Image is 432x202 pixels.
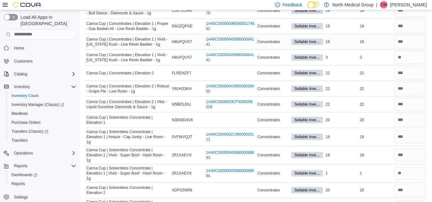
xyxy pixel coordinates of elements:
[324,38,358,46] div: 16
[380,1,388,9] div: Ciara Manuel
[324,69,358,77] div: 22
[12,44,76,52] span: Home
[9,180,76,188] span: Reports
[9,128,51,135] a: Transfers (Classic)
[294,23,320,29] span: Sellable Inventory
[6,109,79,118] button: Manifests
[14,151,33,156] span: Operations
[324,133,358,141] div: 19
[291,54,323,61] span: Sellable Inventory
[291,187,323,193] span: Sellable Inventory
[9,119,76,126] span: Purchase Orders
[12,44,27,52] a: Home
[12,57,76,65] span: Customers
[86,84,169,94] span: Canna Cup | Concentrates | Elevation 2 | Robust - Grape Pie - Live Rosin - 1g
[358,101,393,108] div: 22
[18,14,76,27] span: Load All Apps in [GEOGRAPHIC_DATA]
[358,169,393,177] div: 1
[206,21,255,31] a: 1A40C0300000B56000174662
[257,39,280,44] span: Concentrates
[324,186,358,194] div: 20
[14,84,30,89] span: Inventory
[257,86,280,91] span: Concentrates
[358,133,393,141] div: 19
[1,43,79,53] button: Home
[172,117,192,123] span: N3DWD4V8
[206,132,255,142] a: 1A40C0300002136000020111
[257,102,280,107] span: Concentrates
[9,92,76,100] span: Inventory Count
[12,172,37,177] span: Dashboards
[14,59,33,64] span: Customers
[9,137,76,144] span: Transfers
[12,70,30,78] button: Catalog
[12,162,76,170] span: Reports
[12,111,28,116] span: Manifests
[291,86,323,92] span: Sellable Inventory
[86,166,169,181] span: Canna Cup | Solventless Concentrate | Elevation 1 | Vivid - Super Boof - Hash Rosin - 1g
[6,170,79,179] a: Dashboards
[291,134,323,140] span: Sellable Inventory
[14,195,28,200] span: Settings
[172,102,191,107] span: N5BE5J0U
[9,92,41,100] a: Inventory Count
[257,117,280,123] span: Concentrates
[12,138,27,143] span: Transfers
[206,84,255,94] a: 1A40C0300004395000039450
[86,21,169,31] span: Canna Cup | Concentrates | Elevation 1 | Proper - Gas Basket #4 - Live Resin Badder - 1g
[358,151,393,159] div: 18
[86,115,169,125] span: Canna Cup | Solventless Concentrate | Elevation 1
[294,152,320,158] span: Sellable Inventory
[206,99,255,109] a: 1A40C0300003CF3000056029
[86,52,169,63] span: Canna Cup | Concentrates | Elevation 1 | Vivid - [US_STATE] Kush - Live Resin Badder - 1g
[206,37,255,47] a: 1A40C0300004589000084141
[12,83,32,91] button: Inventory
[1,56,79,66] button: Customers
[1,161,79,170] button: Reports
[13,2,42,8] img: Cova
[257,71,280,76] span: Concentrates
[294,55,320,60] span: Sellable Inventory
[257,24,280,29] span: Concentrates
[257,134,280,139] span: Concentrates
[294,117,320,123] span: Sellable Inventory
[324,22,358,30] div: 19
[1,192,79,201] button: Settings
[14,163,27,168] span: Reports
[86,185,169,195] span: Canna Cup | Solventless Concentrate | Elevation 2
[307,2,321,8] input: Dark Mode
[12,193,30,201] a: Settings
[9,171,76,179] span: Dashboards
[257,153,280,158] span: Concentrates
[12,120,41,125] span: Purchase Orders
[294,101,320,107] span: Sellable Inventory
[86,37,169,47] span: Canna Cup | Concentrates | Elevation 1 | Vivid - [US_STATE] Kush - Live Resin Badder - 1g
[206,52,255,63] a: 1A40C0300004589000084142
[332,1,373,9] p: North Medical Group
[6,136,79,145] button: Transfers
[257,8,280,13] span: Concentrates
[257,171,280,176] span: Concentrates
[206,168,255,178] a: 1A40C0300004589000088894
[86,147,169,163] span: Canna Cup | Solventless Concentrate | Elevation 1 | Vivid - Super Boof - Hash Rosin - 1g
[257,188,280,193] span: Concentrates
[12,93,39,98] span: Inventory Count
[390,1,427,9] p: [PERSON_NAME]
[307,8,308,9] span: Dark Mode
[381,1,387,9] span: CM
[9,171,40,179] a: Dashboards
[172,188,192,193] span: XDFG5NR8
[9,119,43,126] a: Purchase Orders
[1,82,79,91] button: Inventory
[9,137,30,144] a: Transfers
[12,70,76,78] span: Catalog
[291,101,323,108] span: Sellable Inventory
[12,129,48,134] span: Transfers (Classic)
[294,70,320,76] span: Sellable Inventory
[9,101,76,108] span: Inventory Manager (Classic)
[358,38,393,46] div: 16
[358,186,393,194] div: 20
[12,102,64,107] span: Inventory Manager (Classic)
[14,71,27,77] span: Catalog
[12,181,25,186] span: Reports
